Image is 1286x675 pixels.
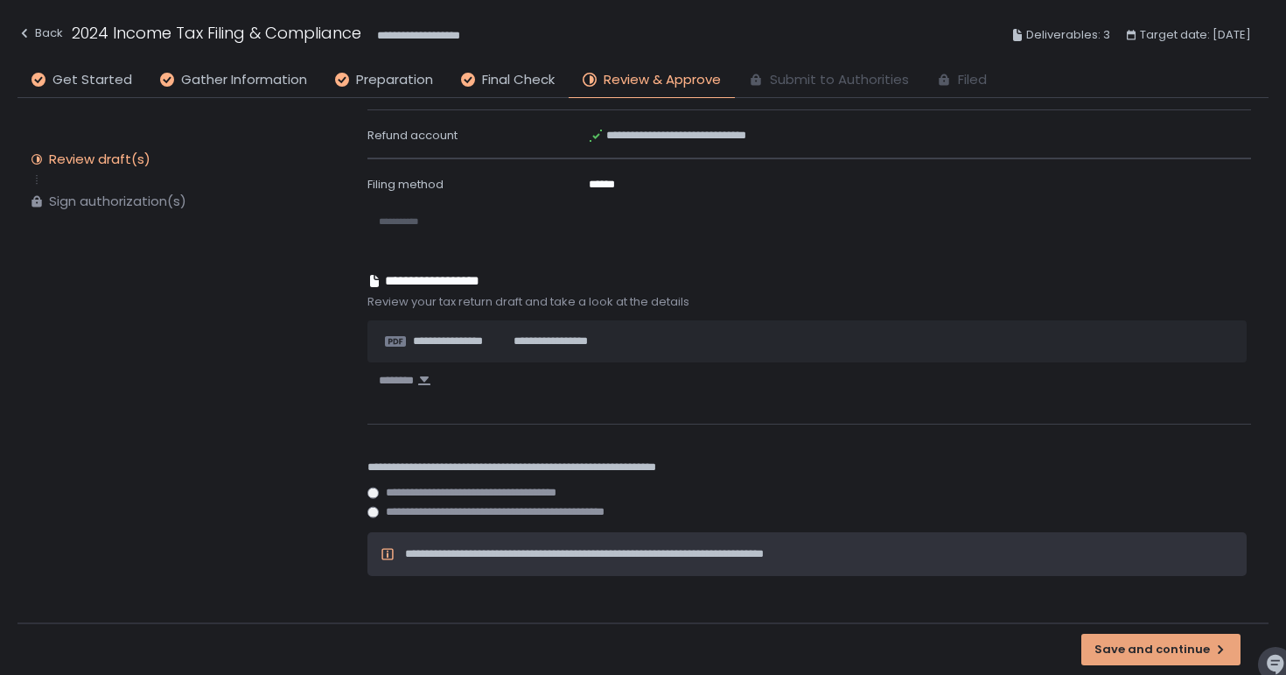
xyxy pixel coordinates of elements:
div: Review draft(s) [49,151,150,168]
span: Filing method [367,176,444,193]
span: Review & Approve [604,70,721,90]
span: Filed [958,70,987,90]
span: Deliverables: 3 [1026,25,1110,46]
span: Target date: [DATE] [1140,25,1251,46]
div: Back [17,23,63,44]
span: Gather Information [181,70,307,90]
span: Final Check [482,70,555,90]
span: Submit to Authorities [770,70,909,90]
div: Save and continue [1094,642,1227,657]
div: Sign authorization(s) [49,193,186,210]
button: Back [17,21,63,50]
span: Review your tax return draft and take a look at the details [367,294,1251,310]
button: Save and continue [1081,634,1241,665]
span: Refund account [367,127,458,144]
span: Preparation [356,70,433,90]
span: Get Started [52,70,132,90]
h1: 2024 Income Tax Filing & Compliance [72,21,361,45]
